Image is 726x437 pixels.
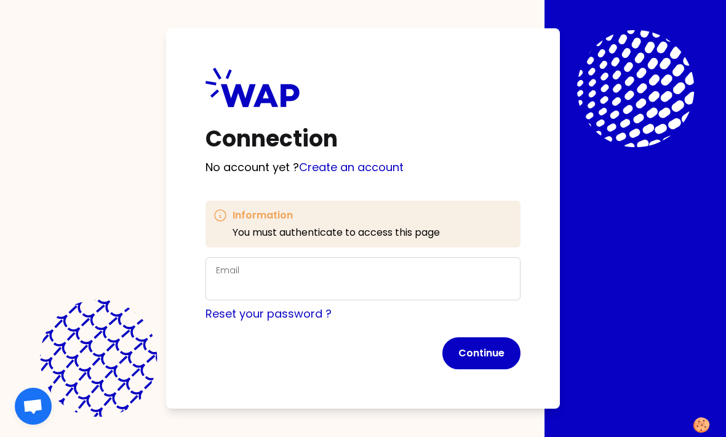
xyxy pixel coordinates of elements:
label: Email [216,264,239,276]
button: Continue [442,337,521,369]
p: No account yet ? [205,159,521,176]
p: You must authenticate to access this page [233,225,440,240]
div: Ouvrir le chat [15,388,52,425]
a: Reset your password ? [205,306,332,321]
h3: Information [233,208,440,223]
h1: Connection [205,127,521,151]
a: Create an account [299,159,404,175]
